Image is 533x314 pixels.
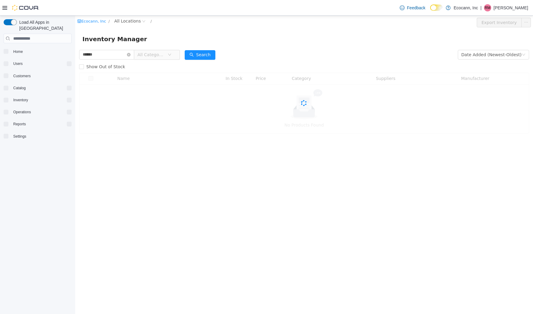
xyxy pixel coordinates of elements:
a: Settings [11,133,29,140]
button: icon: ellipsis [446,2,456,12]
span: Catalog [11,84,72,92]
span: Operations [11,108,72,116]
span: Reports [11,120,72,128]
button: Catalog [11,84,28,92]
button: Reports [1,120,74,128]
i: icon: down [447,37,450,41]
span: All Locations [39,2,66,9]
span: Users [13,61,23,66]
span: Customers [11,72,72,80]
button: Operations [1,108,74,116]
nav: Complex example [4,44,72,156]
a: Home [11,48,25,55]
span: Home [11,47,72,55]
div: Ray Markland [484,4,491,11]
span: Operations [13,110,31,114]
span: Home [13,49,23,54]
span: Settings [11,133,72,140]
div: Date Added (Newest-Oldest) [386,35,446,44]
button: Reports [11,120,28,128]
span: Inventory [11,96,72,104]
span: Feedback [407,5,425,11]
span: / [75,3,76,8]
input: Dark Mode [430,5,443,11]
i: icon: close-circle [52,37,55,41]
button: Settings [1,132,74,141]
button: Operations [11,108,33,116]
img: Cova [12,5,39,11]
button: Inventory [1,96,74,104]
p: Ecocann, Inc [454,4,478,11]
a: Customers [11,72,33,80]
span: Inventory [13,98,28,102]
button: Export Inventory [402,2,446,12]
button: Catalog [1,84,74,92]
span: All Categories [62,36,90,42]
button: icon: searchSearch [109,35,140,44]
span: / [33,3,35,8]
button: Users [1,59,74,68]
span: RM [485,4,491,11]
span: Inventory Manager [7,19,75,28]
span: Show Out of Stock [9,49,52,53]
i: icon: down [93,37,96,41]
button: Customers [1,72,74,80]
p: | [480,4,482,11]
span: Catalog [13,86,26,90]
span: Load All Apps in [GEOGRAPHIC_DATA] [17,19,72,31]
a: Feedback [397,2,428,14]
button: Home [1,47,74,56]
span: Customers [13,74,31,78]
span: Settings [13,134,26,139]
a: icon: shopEcocann, Inc [2,3,31,8]
p: [PERSON_NAME] [494,4,528,11]
button: Users [11,60,25,67]
span: Users [11,60,72,67]
button: Inventory [11,96,30,104]
span: Reports [13,122,26,127]
i: icon: shop [2,4,6,8]
i: icon: close-circle [67,4,70,8]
